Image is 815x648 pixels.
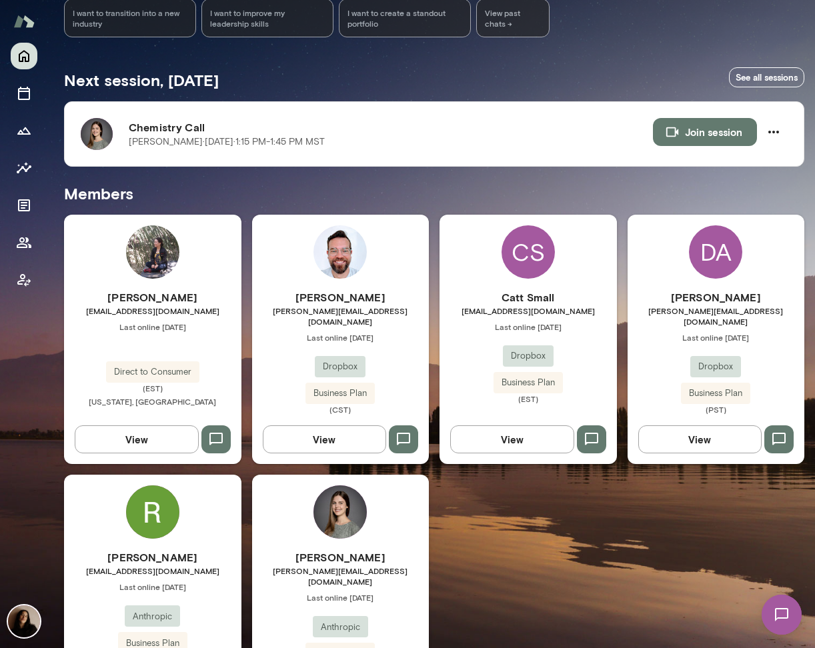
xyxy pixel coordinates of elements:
[440,305,617,316] span: [EMAIL_ADDRESS][DOMAIN_NAME]
[11,80,37,107] button: Sessions
[64,383,241,393] span: (EST)
[440,321,617,332] span: Last online [DATE]
[64,289,241,305] h6: [PERSON_NAME]
[628,404,805,415] span: (PST)
[125,610,180,623] span: Anthropic
[13,9,35,34] img: Mento
[75,425,199,453] button: View
[64,549,241,565] h6: [PERSON_NAME]
[313,225,367,279] img: Chris Meeks
[313,485,367,539] img: Rebecca Raible
[11,229,37,256] button: Members
[64,321,241,332] span: Last online [DATE]
[628,332,805,343] span: Last online [DATE]
[8,605,40,637] img: Fiona Nodar
[64,581,241,592] span: Last online [DATE]
[126,485,179,539] img: Ryn Linthicum
[210,7,325,29] span: I want to improve my leadership skills
[440,289,617,305] h6: Catt Small
[73,7,187,29] span: I want to transition into a new industry
[106,365,199,379] span: Direct to Consumer
[129,119,653,135] h6: Chemistry Call
[11,155,37,181] button: Insights
[126,225,179,279] img: Jenesis M Gallego
[252,332,430,343] span: Last online [DATE]
[252,404,430,415] span: (CST)
[252,305,430,327] span: [PERSON_NAME][EMAIL_ADDRESS][DOMAIN_NAME]
[653,118,757,146] button: Join session
[450,425,574,453] button: View
[502,225,555,279] div: CS
[305,387,375,400] span: Business Plan
[347,7,462,29] span: I want to create a standout portfolio
[689,225,742,279] div: DA
[263,425,387,453] button: View
[315,360,365,373] span: Dropbox
[64,183,804,204] h5: Members
[64,69,219,91] h5: Next session, [DATE]
[313,621,368,634] span: Anthropic
[681,387,750,400] span: Business Plan
[252,565,430,587] span: [PERSON_NAME][EMAIL_ADDRESS][DOMAIN_NAME]
[252,549,430,565] h6: [PERSON_NAME]
[89,397,216,406] span: [US_STATE], [GEOGRAPHIC_DATA]
[440,393,617,404] span: (EST)
[252,592,430,603] span: Last online [DATE]
[64,305,241,316] span: [EMAIL_ADDRESS][DOMAIN_NAME]
[11,43,37,69] button: Home
[11,117,37,144] button: Growth Plan
[628,305,805,327] span: [PERSON_NAME][EMAIL_ADDRESS][DOMAIN_NAME]
[638,425,762,453] button: View
[64,565,241,576] span: [EMAIL_ADDRESS][DOMAIN_NAME]
[494,376,563,389] span: Business Plan
[729,67,804,88] a: See all sessions
[628,289,805,305] h6: [PERSON_NAME]
[503,349,554,363] span: Dropbox
[252,289,430,305] h6: [PERSON_NAME]
[11,267,37,293] button: Client app
[11,192,37,219] button: Documents
[129,135,325,149] p: [PERSON_NAME] · [DATE] · 1:15 PM-1:45 PM MST
[690,360,741,373] span: Dropbox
